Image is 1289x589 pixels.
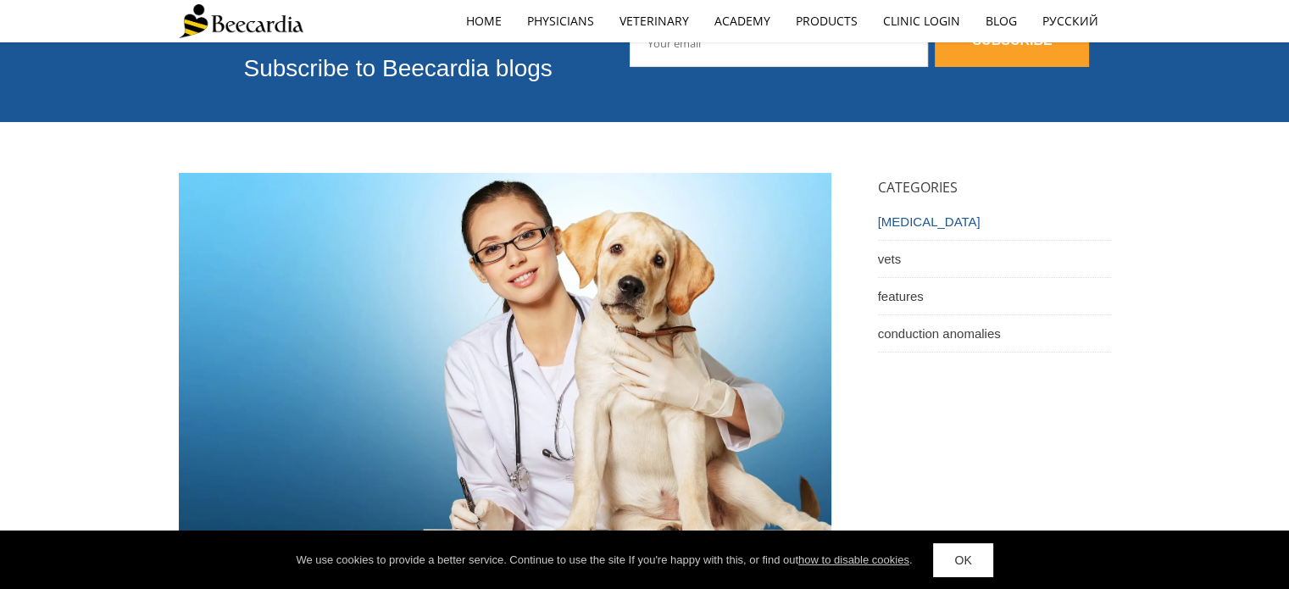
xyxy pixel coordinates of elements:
a: Clinic Login [870,2,973,41]
a: Русский [1030,2,1111,41]
a: features [878,278,1111,315]
a: Blog [973,2,1030,41]
img: Beecardia [179,4,303,38]
a: Academy [702,2,783,41]
span: CATEGORIES [878,178,958,197]
a: Veterinary [607,2,702,41]
div: We use cookies to provide a better service. Continue to use the site If you're happy with this, o... [296,552,912,569]
a: Products [783,2,870,41]
a: OK [933,543,992,577]
a: how to disable cookies [798,553,909,566]
img: Veterinary ECG Library [179,173,831,589]
a: [MEDICAL_DATA] [878,203,1111,241]
a: conduction anomalies [878,315,1111,353]
a: home [453,2,514,41]
a: Physicians [514,2,607,41]
a: vets [878,241,1111,278]
span: Subscribe to Beecardia blogs [244,55,553,81]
